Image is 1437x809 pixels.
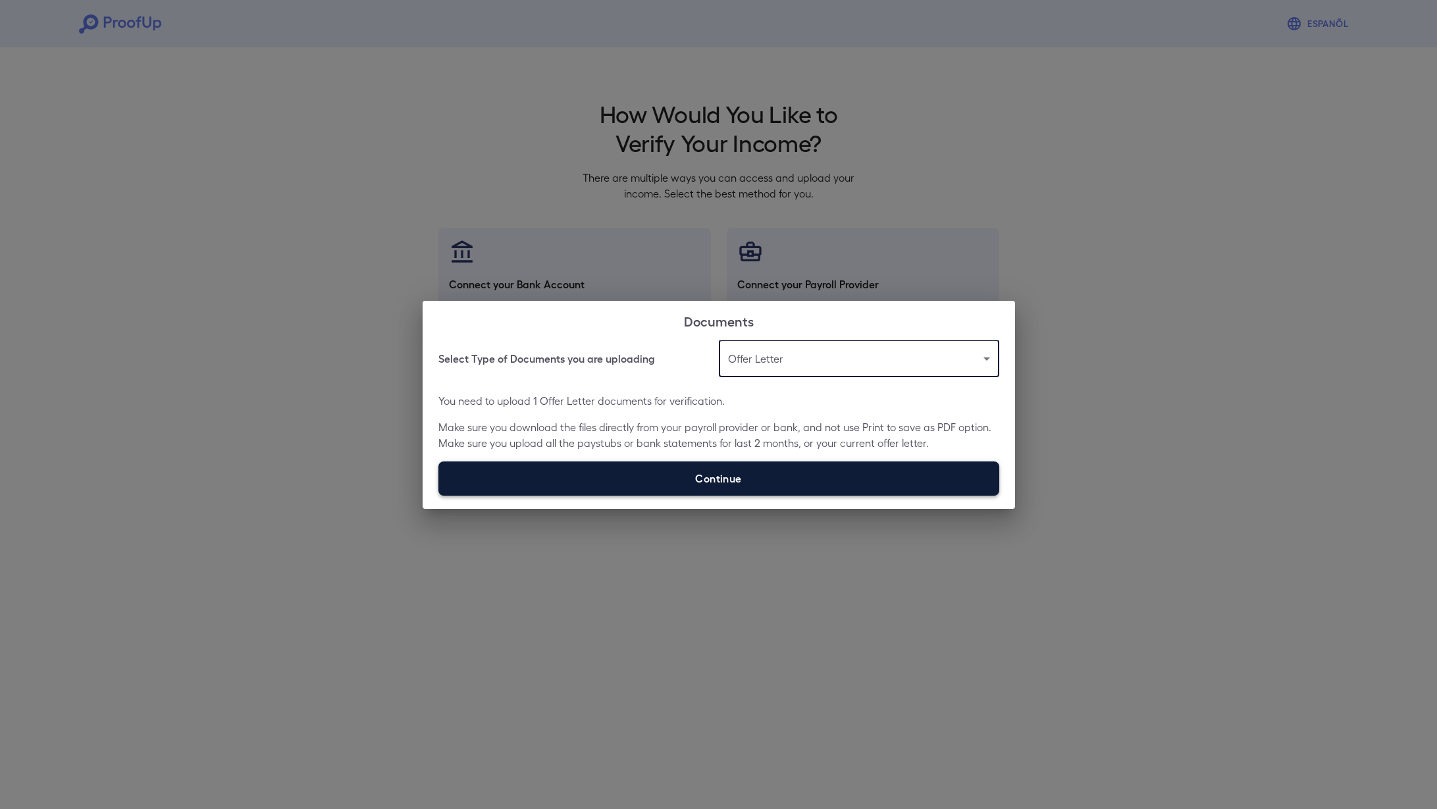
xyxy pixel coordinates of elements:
label: Continue [438,461,999,496]
p: You need to upload 1 Offer Letter documents for verification. [438,393,999,409]
div: Offer Letter [719,340,999,377]
h6: Select Type of Documents you are uploading [438,351,655,367]
h2: Documents [423,301,1015,340]
p: Make sure you download the files directly from your payroll provider or bank, and not use Print t... [438,419,999,451]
